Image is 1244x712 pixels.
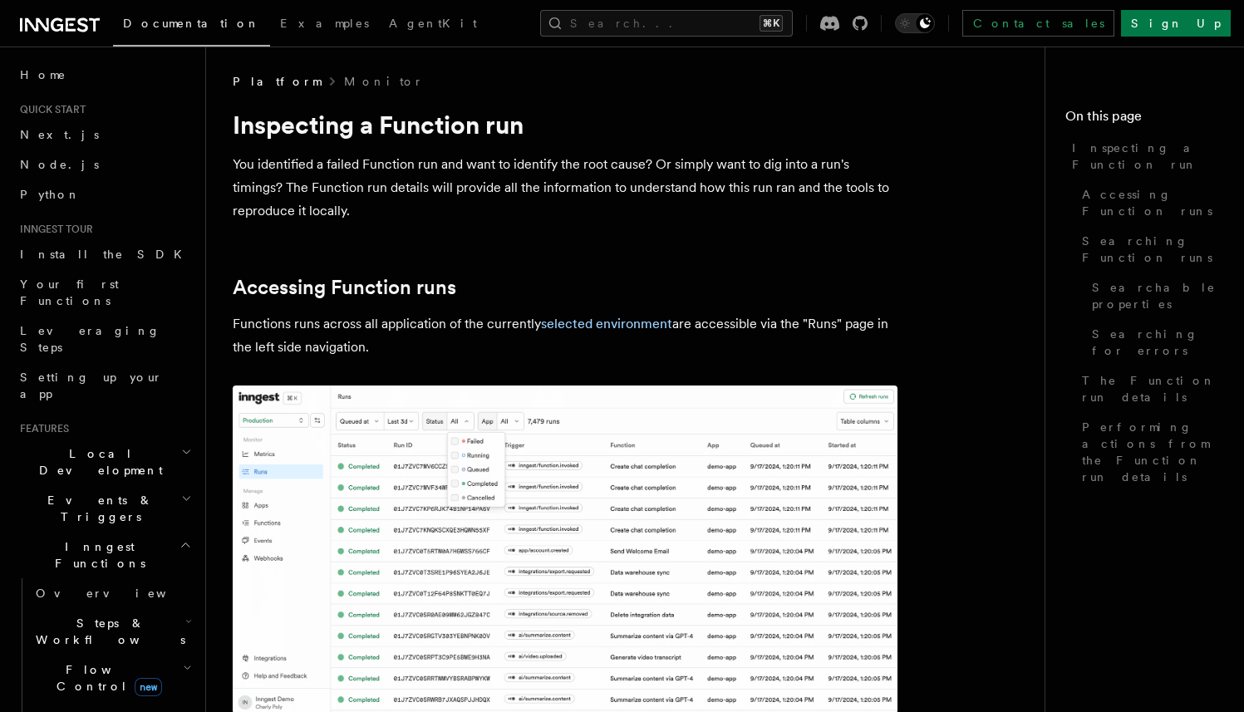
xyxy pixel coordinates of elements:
[13,150,195,179] a: Node.js
[29,615,185,648] span: Steps & Workflows
[13,103,86,116] span: Quick start
[29,608,195,655] button: Steps & Workflows
[13,422,69,435] span: Features
[1072,140,1224,173] span: Inspecting a Function run
[123,17,260,30] span: Documentation
[20,324,160,354] span: Leveraging Steps
[29,578,195,608] a: Overview
[344,73,423,90] a: Monitor
[233,73,321,90] span: Platform
[36,587,207,600] span: Overview
[895,13,935,33] button: Toggle dark mode
[20,188,81,201] span: Python
[13,485,195,532] button: Events & Triggers
[280,17,369,30] span: Examples
[13,492,181,525] span: Events & Triggers
[233,276,456,299] a: Accessing Function runs
[13,120,195,150] a: Next.js
[270,5,379,45] a: Examples
[1092,279,1224,312] span: Searchable properties
[1082,419,1224,485] span: Performing actions from the Function run details
[1121,10,1231,37] a: Sign Up
[962,10,1114,37] a: Contact sales
[29,655,195,701] button: Flow Controlnew
[233,110,897,140] h1: Inspecting a Function run
[13,445,181,479] span: Local Development
[1065,106,1224,133] h4: On this page
[1085,273,1224,319] a: Searchable properties
[389,17,477,30] span: AgentKit
[1075,226,1224,273] a: Searching Function runs
[113,5,270,47] a: Documentation
[135,678,162,696] span: new
[20,277,119,307] span: Your first Functions
[13,532,195,578] button: Inngest Functions
[20,128,99,141] span: Next.js
[1082,372,1224,405] span: The Function run details
[13,269,195,316] a: Your first Functions
[13,316,195,362] a: Leveraging Steps
[1075,366,1224,412] a: The Function run details
[13,362,195,409] a: Setting up your app
[1065,133,1224,179] a: Inspecting a Function run
[541,316,672,331] a: selected environment
[540,10,793,37] button: Search...⌘K
[1092,326,1224,359] span: Searching for errors
[13,60,195,90] a: Home
[20,371,163,400] span: Setting up your app
[20,66,66,83] span: Home
[13,538,179,572] span: Inngest Functions
[1082,186,1224,219] span: Accessing Function runs
[233,312,897,359] p: Functions runs across all application of the currently are accessible via the "Runs" page in the ...
[760,15,783,32] kbd: ⌘K
[1085,319,1224,366] a: Searching for errors
[1075,179,1224,226] a: Accessing Function runs
[1082,233,1224,266] span: Searching Function runs
[13,179,195,209] a: Python
[20,158,99,171] span: Node.js
[13,223,93,236] span: Inngest tour
[29,661,183,695] span: Flow Control
[379,5,487,45] a: AgentKit
[13,439,195,485] button: Local Development
[20,248,192,261] span: Install the SDK
[233,153,897,223] p: You identified a failed Function run and want to identify the root cause? Or simply want to dig i...
[1075,412,1224,492] a: Performing actions from the Function run details
[13,239,195,269] a: Install the SDK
